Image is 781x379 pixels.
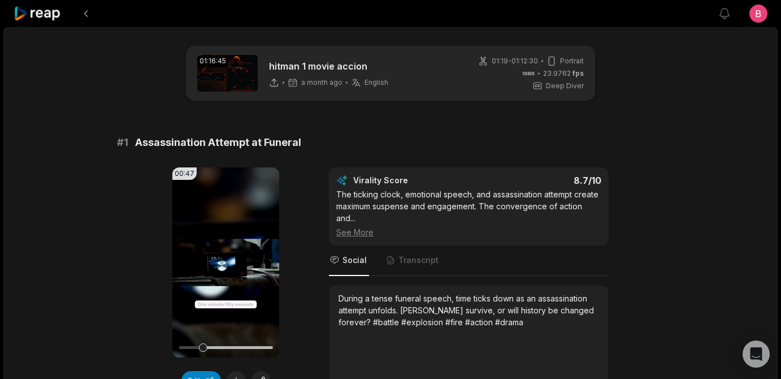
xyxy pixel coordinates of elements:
[342,255,367,266] span: Social
[543,68,584,79] span: 23.9762
[269,59,388,73] p: hitman 1 movie accion
[301,78,342,87] span: a month ago
[546,81,584,91] span: Deep Diver
[339,292,599,328] div: During a tense funeral speech, time ticks down as an assassination attempt unfolds. [PERSON_NAME]...
[135,135,301,150] span: Assassination Attempt at Funeral
[353,175,475,186] div: Virality Score
[329,246,609,276] nav: Tabs
[398,255,439,266] span: Transcript
[560,56,584,66] span: Portrait
[117,135,128,150] span: # 1
[743,341,770,368] div: Open Intercom Messenger
[365,78,388,87] span: English
[172,167,279,358] video: Your browser does not support mp4 format.
[336,226,601,238] div: See More
[480,175,602,186] div: 8.7 /10
[492,56,538,66] span: 01:19 - 01:12:30
[572,69,584,77] span: fps
[197,55,228,67] div: 01:16:45
[336,188,601,238] div: The ticking clock, emotional speech, and assassination attempt create maximum suspense and engage...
